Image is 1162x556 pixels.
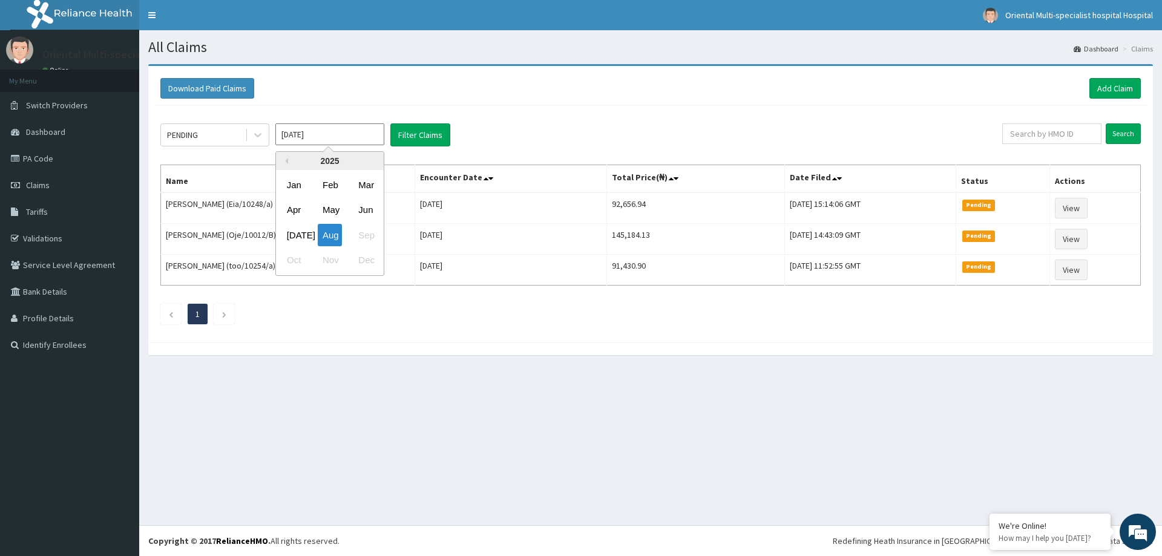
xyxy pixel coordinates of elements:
[26,100,88,111] span: Switch Providers
[42,49,239,60] p: Oriental Multi-specialist hospital Hospital
[415,165,607,193] th: Encounter Date
[276,152,384,170] div: 2025
[956,165,1049,193] th: Status
[1089,78,1141,99] a: Add Claim
[784,192,956,224] td: [DATE] 15:14:06 GMT
[962,231,996,241] span: Pending
[784,165,956,193] th: Date Filed
[1005,10,1153,21] span: Oriental Multi-specialist hospital Hospital
[148,39,1153,55] h1: All Claims
[199,6,228,35] div: Minimize live chat window
[983,8,998,23] img: User Image
[282,199,306,221] div: Choose April 2025
[1050,165,1141,193] th: Actions
[415,255,607,286] td: [DATE]
[22,61,49,91] img: d_794563401_company_1708531726252_794563401
[1120,44,1153,54] li: Claims
[282,174,306,196] div: Choose January 2025
[833,535,1153,547] div: Redefining Heath Insurance in [GEOGRAPHIC_DATA] using Telemedicine and Data Science!
[784,224,956,255] td: [DATE] 14:43:09 GMT
[318,174,342,196] div: Choose February 2025
[1074,44,1118,54] a: Dashboard
[353,174,378,196] div: Choose March 2025
[282,224,306,246] div: Choose July 2025
[962,261,996,272] span: Pending
[222,309,227,319] a: Next page
[160,78,254,99] button: Download Paid Claims
[216,535,268,546] a: RelianceHMO
[1055,229,1088,249] a: View
[353,199,378,221] div: Choose June 2025
[415,192,607,224] td: [DATE]
[318,199,342,221] div: Choose May 2025
[962,200,996,211] span: Pending
[1002,123,1101,144] input: Search by HMO ID
[42,66,71,74] a: Online
[1055,260,1088,280] a: View
[26,126,65,137] span: Dashboard
[275,123,384,145] input: Select Month and Year
[607,224,785,255] td: 145,184.13
[168,309,174,319] a: Previous page
[318,224,342,246] div: Choose August 2025
[999,533,1101,543] p: How may I help you today?
[161,192,415,224] td: [PERSON_NAME] (Eia/10248/a)
[167,129,198,141] div: PENDING
[6,36,33,64] img: User Image
[276,172,384,273] div: month 2025-08
[195,309,200,319] a: Page 1 is your current page
[161,224,415,255] td: [PERSON_NAME] (Oje/10012/B)
[390,123,450,146] button: Filter Claims
[70,152,167,275] span: We're online!
[63,68,203,83] div: Chat with us now
[26,180,50,191] span: Claims
[999,520,1101,531] div: We're Online!
[1106,123,1141,144] input: Search
[26,206,48,217] span: Tariffs
[139,525,1162,556] footer: All rights reserved.
[161,255,415,286] td: [PERSON_NAME] (too/10254/a)
[607,192,785,224] td: 92,656.94
[784,255,956,286] td: [DATE] 11:52:55 GMT
[607,255,785,286] td: 91,430.90
[607,165,785,193] th: Total Price(₦)
[6,330,231,373] textarea: Type your message and hit 'Enter'
[415,224,607,255] td: [DATE]
[148,535,271,546] strong: Copyright © 2017 .
[282,158,288,164] button: Previous Year
[1055,198,1088,218] a: View
[161,165,415,193] th: Name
